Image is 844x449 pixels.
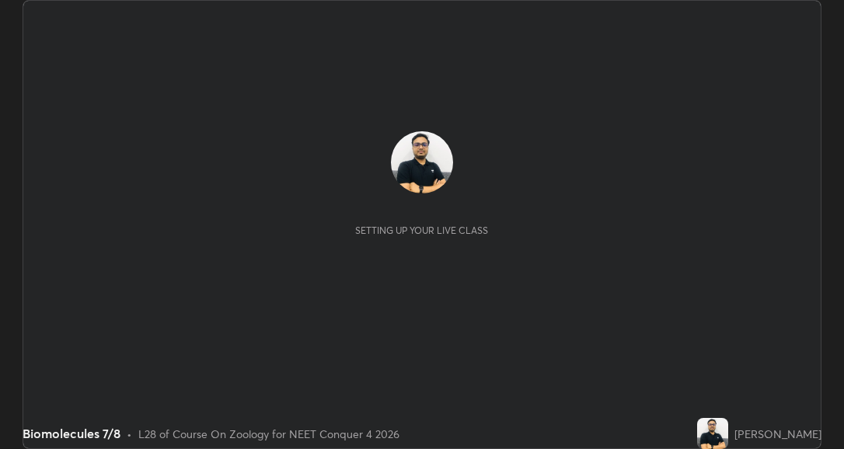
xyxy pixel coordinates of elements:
div: [PERSON_NAME] [734,426,821,442]
div: Biomolecules 7/8 [23,424,120,443]
div: L28 of Course On Zoology for NEET Conquer 4 2026 [138,426,399,442]
img: 3b75f7019530429b96ce2bd7b8c171a4.jpg [391,131,453,193]
div: • [127,426,132,442]
div: Setting up your live class [355,224,488,236]
img: 3b75f7019530429b96ce2bd7b8c171a4.jpg [697,418,728,449]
